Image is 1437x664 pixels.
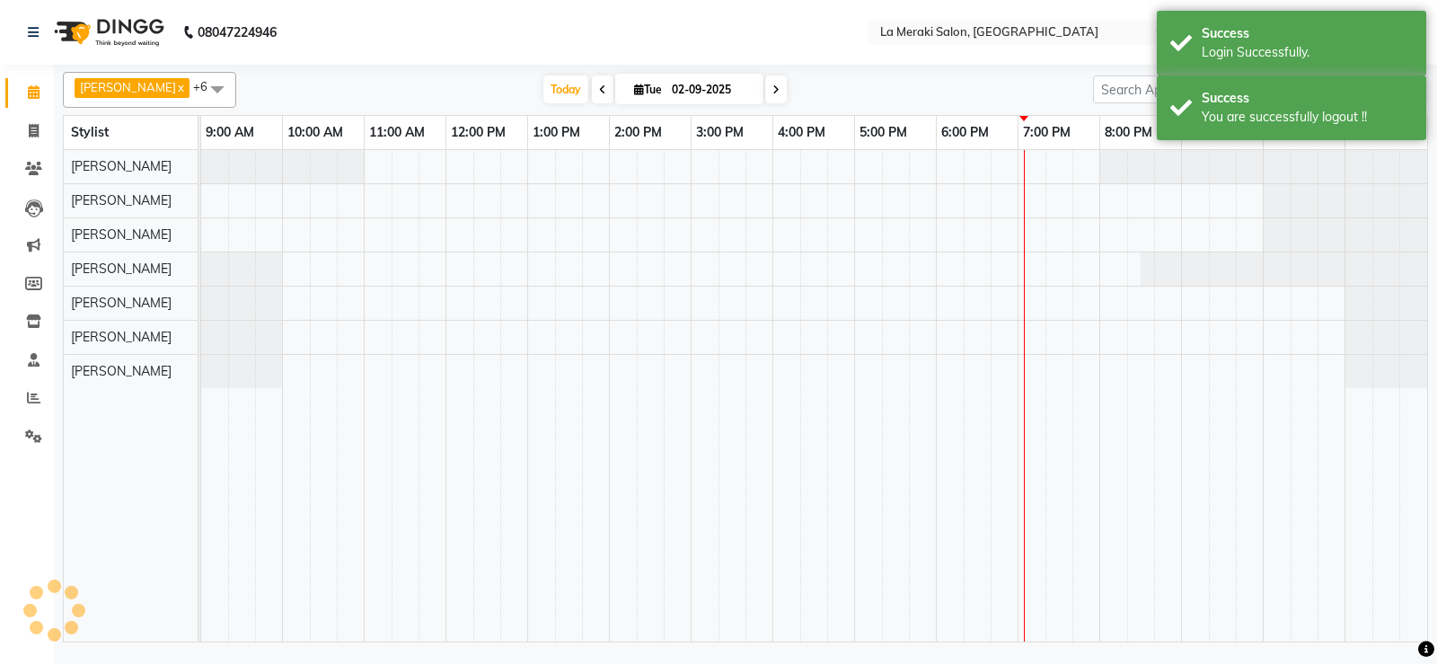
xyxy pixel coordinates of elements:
span: Today [543,75,588,103]
a: 9:00 AM [201,120,259,146]
a: 10:00 AM [283,120,348,146]
a: 7:00 PM [1018,120,1075,146]
span: +6 [193,79,221,93]
a: 12:00 PM [446,120,510,146]
div: You are successfully logout !! [1202,108,1413,127]
a: x [176,80,184,94]
div: Success [1202,24,1413,43]
span: [PERSON_NAME] [71,192,172,208]
a: 2:00 PM [610,120,666,146]
div: Login Successfully. [1202,43,1413,62]
a: 6:00 PM [937,120,993,146]
span: [PERSON_NAME] [71,158,172,174]
span: [PERSON_NAME] [71,329,172,345]
a: 5:00 PM [855,120,912,146]
span: [PERSON_NAME] [80,80,176,94]
div: Success [1202,89,1413,108]
a: 4:00 PM [773,120,830,146]
span: [PERSON_NAME] [71,261,172,277]
a: 11:00 AM [365,120,429,146]
a: 1:00 PM [528,120,585,146]
a: 8:00 PM [1100,120,1157,146]
a: 3:00 PM [692,120,748,146]
input: Search Appointment [1093,75,1250,103]
span: [PERSON_NAME] [71,226,172,243]
input: 2025-09-02 [666,76,756,103]
span: Stylist [71,124,109,140]
span: Tue [630,83,666,96]
span: [PERSON_NAME] [71,363,172,379]
b: 08047224946 [198,7,277,58]
span: [PERSON_NAME] [71,295,172,311]
img: logo [46,7,169,58]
